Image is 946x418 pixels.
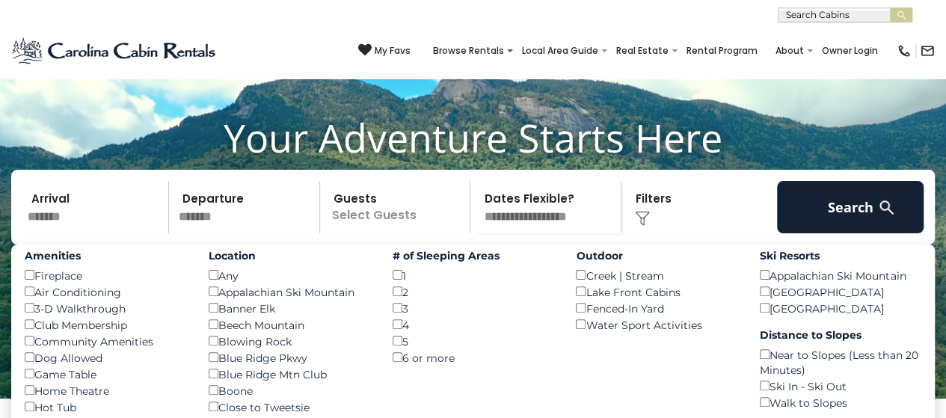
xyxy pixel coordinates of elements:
[760,300,921,316] div: [GEOGRAPHIC_DATA]
[25,300,186,316] div: 3-D Walkthrough
[209,248,370,263] label: Location
[209,366,370,382] div: Blue Ridge Mtn Club
[393,267,554,283] div: 1
[25,283,186,300] div: Air Conditioning
[209,349,370,366] div: Blue Ridge Pkwy
[209,283,370,300] div: Appalachian Ski Mountain
[393,349,554,366] div: 6 or more
[760,283,921,300] div: [GEOGRAPHIC_DATA]
[393,283,554,300] div: 2
[209,333,370,349] div: Blowing Rock
[11,36,218,66] img: Blue-2.png
[25,316,186,333] div: Club Membership
[25,399,186,415] div: Hot Tub
[11,114,935,161] h1: Your Adventure Starts Here
[358,43,411,58] a: My Favs
[393,316,554,333] div: 4
[393,333,554,349] div: 5
[814,40,885,61] a: Owner Login
[426,40,512,61] a: Browse Rentals
[325,181,470,233] p: Select Guests
[393,300,554,316] div: 3
[760,248,921,263] label: Ski Resorts
[635,211,650,226] img: filter--v1.png
[25,366,186,382] div: Game Table
[576,248,737,263] label: Outdoor
[760,267,921,283] div: Appalachian Ski Mountain
[609,40,676,61] a: Real Estate
[576,300,737,316] div: Fenced-In Yard
[25,333,186,349] div: Community Amenities
[209,267,370,283] div: Any
[209,382,370,399] div: Boone
[25,349,186,366] div: Dog Allowed
[209,399,370,415] div: Close to Tweetsie
[877,198,896,217] img: search-regular-white.png
[576,267,737,283] div: Creek | Stream
[760,346,921,378] div: Near to Slopes (Less than 20 Minutes)
[209,316,370,333] div: Beech Mountain
[515,40,606,61] a: Local Area Guide
[760,378,921,394] div: Ski In - Ski Out
[209,300,370,316] div: Banner Elk
[760,328,921,342] label: Distance to Slopes
[576,316,737,333] div: Water Sport Activities
[760,394,921,411] div: Walk to Slopes
[679,40,765,61] a: Rental Program
[25,382,186,399] div: Home Theatre
[375,44,411,58] span: My Favs
[393,248,554,263] label: # of Sleeping Areas
[576,283,737,300] div: Lake Front Cabins
[777,181,924,233] button: Search
[920,43,935,58] img: mail-regular-black.png
[897,43,912,58] img: phone-regular-black.png
[25,248,186,263] label: Amenities
[25,267,186,283] div: Fireplace
[768,40,811,61] a: About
